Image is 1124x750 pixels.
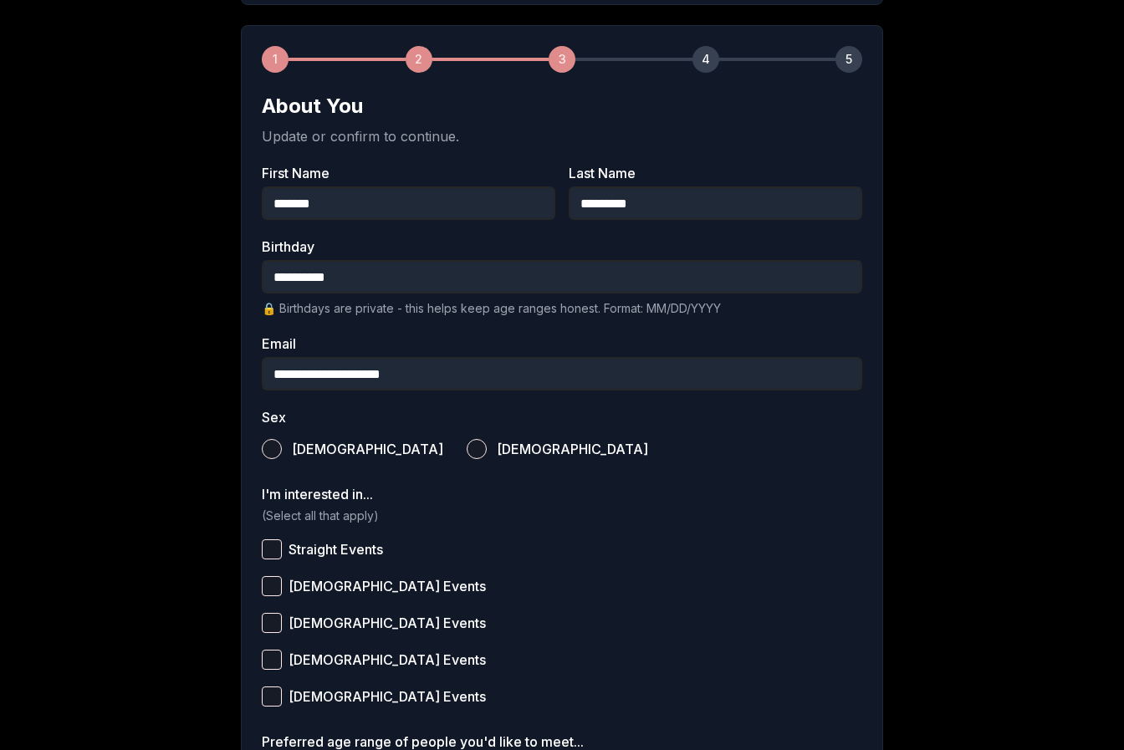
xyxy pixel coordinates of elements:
[262,613,282,633] button: [DEMOGRAPHIC_DATA] Events
[262,337,862,350] label: Email
[262,576,282,596] button: [DEMOGRAPHIC_DATA] Events
[292,442,443,456] span: [DEMOGRAPHIC_DATA]
[289,543,383,556] span: Straight Events
[406,46,432,73] div: 2
[262,508,862,524] p: (Select all that apply)
[289,690,486,703] span: [DEMOGRAPHIC_DATA] Events
[262,300,862,317] p: 🔒 Birthdays are private - this helps keep age ranges honest. Format: MM/DD/YYYY
[262,166,555,180] label: First Name
[289,616,486,630] span: [DEMOGRAPHIC_DATA] Events
[262,126,862,146] p: Update or confirm to continue.
[692,46,719,73] div: 4
[262,439,282,459] button: [DEMOGRAPHIC_DATA]
[289,579,486,593] span: [DEMOGRAPHIC_DATA] Events
[262,411,862,424] label: Sex
[262,650,282,670] button: [DEMOGRAPHIC_DATA] Events
[549,46,575,73] div: 3
[262,487,862,501] label: I'm interested in...
[835,46,862,73] div: 5
[262,686,282,707] button: [DEMOGRAPHIC_DATA] Events
[289,653,486,666] span: [DEMOGRAPHIC_DATA] Events
[497,442,648,456] span: [DEMOGRAPHIC_DATA]
[467,439,487,459] button: [DEMOGRAPHIC_DATA]
[262,46,289,73] div: 1
[262,735,862,748] label: Preferred age range of people you'd like to meet...
[262,539,282,559] button: Straight Events
[262,240,862,253] label: Birthday
[569,166,862,180] label: Last Name
[262,93,862,120] h2: About You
